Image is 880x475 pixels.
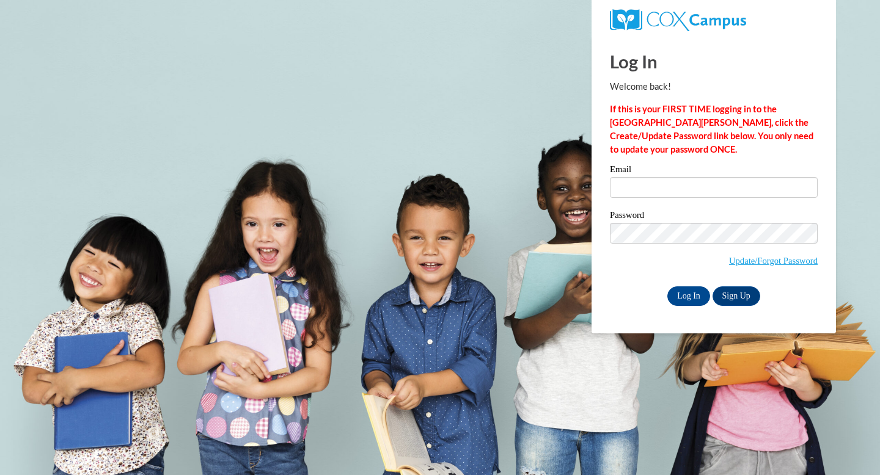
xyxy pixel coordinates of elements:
[610,211,818,223] label: Password
[610,80,818,93] p: Welcome back!
[610,14,746,24] a: COX Campus
[610,104,813,154] strong: If this is your FIRST TIME logging in to the [GEOGRAPHIC_DATA][PERSON_NAME], click the Create/Upd...
[610,165,818,177] label: Email
[667,286,710,306] input: Log In
[610,49,818,74] h1: Log In
[713,286,760,306] a: Sign Up
[610,9,746,31] img: COX Campus
[729,256,818,266] a: Update/Forgot Password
